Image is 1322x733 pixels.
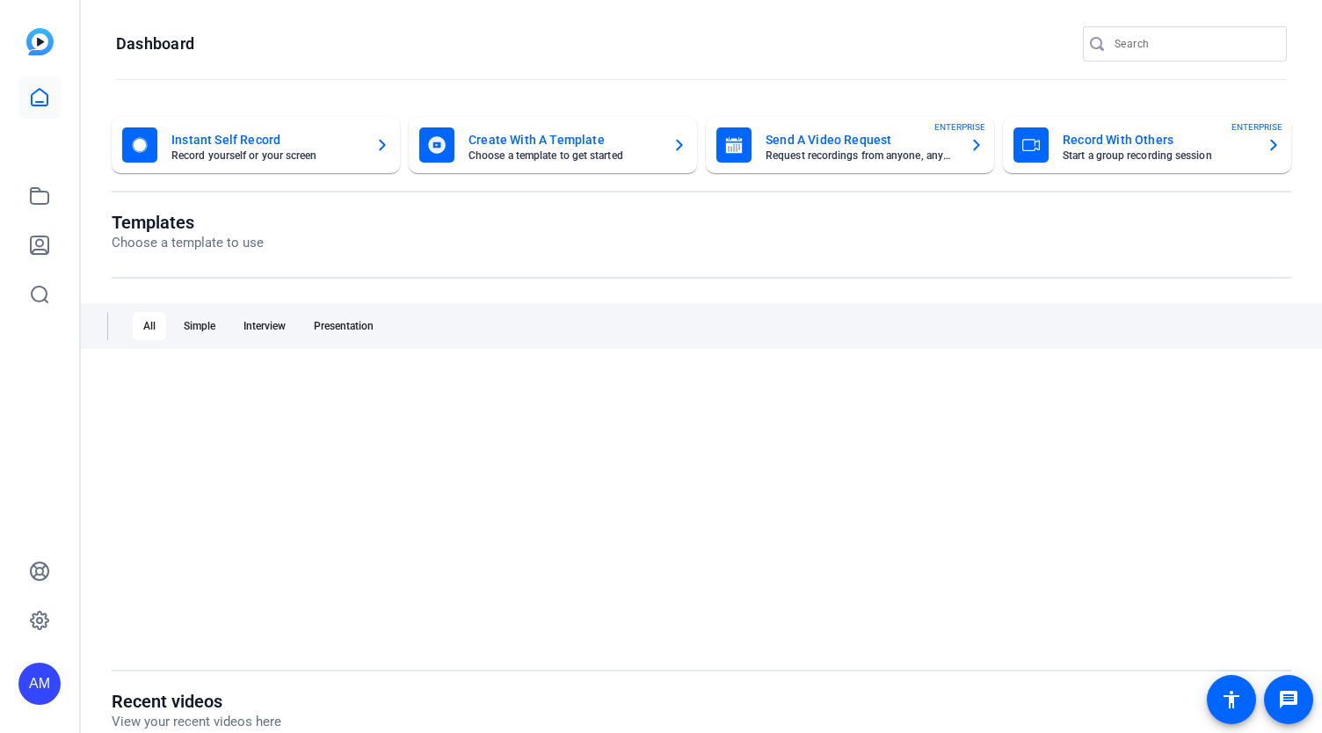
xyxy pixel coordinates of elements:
img: blue-gradient.svg [26,28,54,55]
div: All [133,312,166,340]
span: ENTERPRISE [1231,120,1282,134]
h1: Recent videos [112,691,281,712]
mat-card-title: Instant Self Record [171,129,361,150]
button: Create With A TemplateChoose a template to get started [409,117,697,173]
button: Instant Self RecordRecord yourself or your screen [112,117,400,173]
div: AM [18,663,61,705]
div: Presentation [303,312,384,340]
div: Interview [233,312,296,340]
mat-card-subtitle: Request recordings from anyone, anywhere [766,150,955,161]
mat-card-subtitle: Start a group recording session [1063,150,1253,161]
mat-card-subtitle: Record yourself or your screen [171,150,361,161]
input: Search [1115,33,1273,54]
button: Record With OthersStart a group recording sessionENTERPRISE [1003,117,1291,173]
mat-icon: accessibility [1221,689,1242,710]
mat-icon: message [1278,689,1299,710]
p: View your recent videos here [112,712,281,732]
p: Choose a template to use [112,233,264,253]
div: Simple [173,312,226,340]
button: Send A Video RequestRequest recordings from anyone, anywhereENTERPRISE [706,117,994,173]
span: ENTERPRISE [934,120,985,134]
mat-card-title: Create With A Template [469,129,658,150]
h1: Dashboard [116,33,194,54]
mat-card-title: Record With Others [1063,129,1253,150]
mat-card-title: Send A Video Request [766,129,955,150]
h1: Templates [112,212,264,233]
mat-card-subtitle: Choose a template to get started [469,150,658,161]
